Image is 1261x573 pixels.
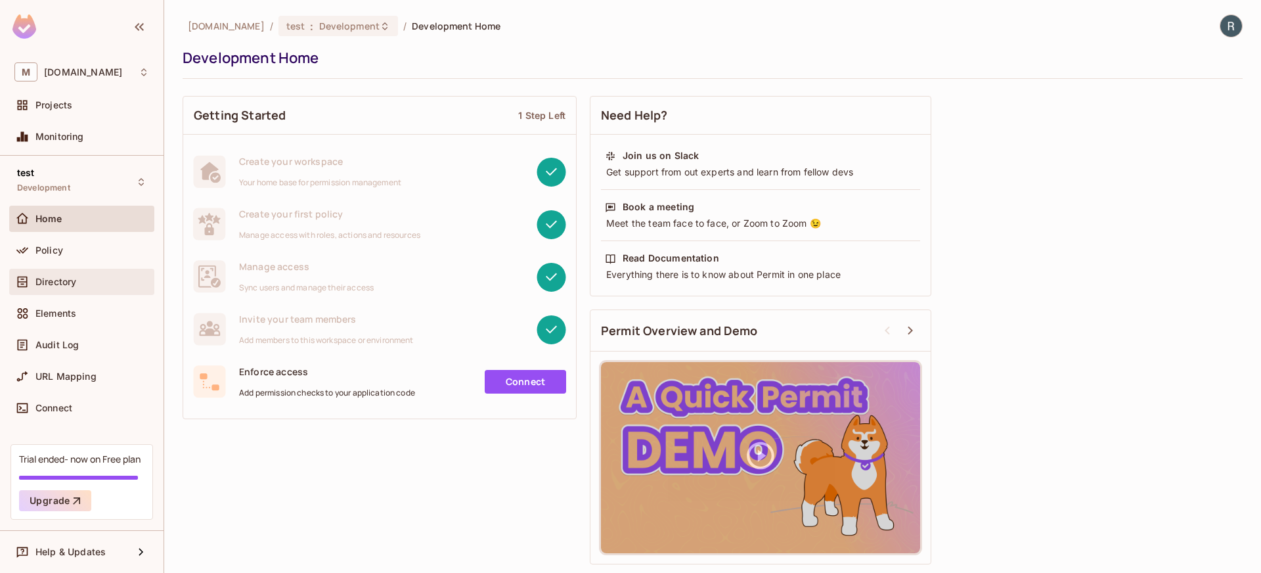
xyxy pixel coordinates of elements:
[35,277,76,287] span: Directory
[35,131,84,142] span: Monitoring
[309,21,314,32] span: :
[17,168,35,178] span: test
[44,67,122,78] span: Workspace: msfourrager.com
[35,214,62,224] span: Home
[194,107,286,124] span: Getting Started
[239,177,401,188] span: Your home base for permission management
[319,20,380,32] span: Development
[17,183,70,193] span: Development
[12,14,36,39] img: SReyMgAAAABJRU5ErkJggg==
[403,20,407,32] li: /
[239,335,414,346] span: Add members to this workspace or environment
[19,453,141,465] div: Trial ended- now on Free plan
[623,252,719,265] div: Read Documentation
[601,323,758,339] span: Permit Overview and Demo
[35,100,72,110] span: Projects
[239,155,401,168] span: Create your workspace
[623,200,694,214] div: Book a meeting
[35,340,79,350] span: Audit Log
[270,20,273,32] li: /
[286,20,305,32] span: test
[601,107,668,124] span: Need Help?
[239,365,415,378] span: Enforce access
[623,149,699,162] div: Join us on Slack
[239,283,374,293] span: Sync users and manage their access
[518,109,565,122] div: 1 Step Left
[605,166,916,179] div: Get support from out experts and learn from fellow devs
[19,490,91,511] button: Upgrade
[183,48,1236,68] div: Development Home
[35,308,76,319] span: Elements
[14,62,37,81] span: M
[605,268,916,281] div: Everything there is to know about Permit in one place
[485,370,566,394] a: Connect
[239,208,420,220] span: Create your first policy
[239,388,415,398] span: Add permission checks to your application code
[239,313,414,325] span: Invite your team members
[412,20,500,32] span: Development Home
[188,20,265,32] span: the active workspace
[239,230,420,241] span: Manage access with roles, actions and resources
[35,547,106,557] span: Help & Updates
[605,217,916,230] div: Meet the team face to face, or Zoom to Zoom 😉
[1220,15,1242,37] img: Robin Simard
[35,403,72,413] span: Connect
[239,260,374,273] span: Manage access
[35,371,97,382] span: URL Mapping
[35,245,63,256] span: Policy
